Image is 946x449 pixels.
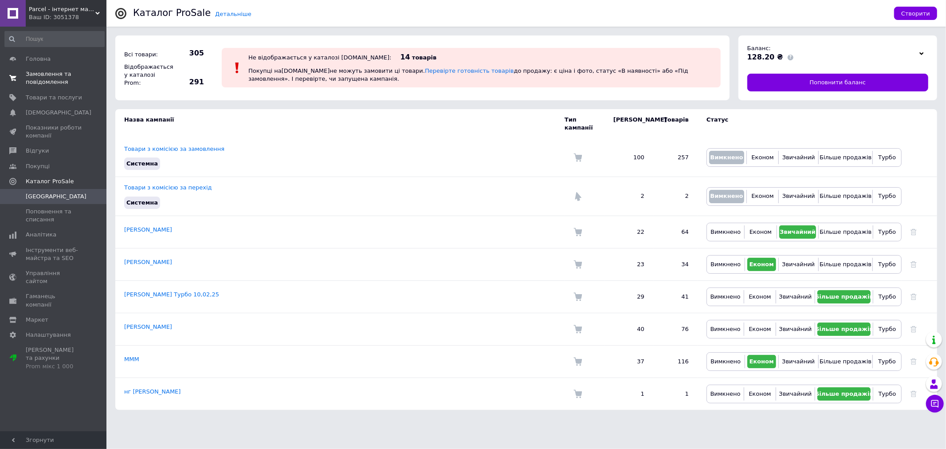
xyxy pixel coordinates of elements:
[604,280,653,313] td: 29
[573,228,582,236] img: Комісія за замовлення
[778,290,813,303] button: Звичайний
[747,225,774,239] button: Економ
[604,248,653,280] td: 23
[124,146,224,152] a: Товари з комісією за замовлення
[573,153,582,162] img: Комісія за замовлення
[26,346,82,370] span: [PERSON_NAME] та рахунки
[781,355,816,368] button: Звичайний
[26,124,82,140] span: Показники роботи компанії
[604,378,653,410] td: 1
[248,54,392,61] div: Не відображається у каталозі [DOMAIN_NAME]:
[26,177,74,185] span: Каталог ProSale
[911,358,917,365] a: Видалити
[747,258,776,271] button: Економ
[573,292,582,301] img: Комісія за замовлення
[710,390,741,397] span: Вимкнено
[752,154,774,161] span: Економ
[709,151,744,164] button: Вимкнено
[124,184,212,191] a: Товари з комісією за перехід
[26,94,82,102] span: Товари та послуги
[653,138,698,177] td: 257
[809,79,866,87] span: Поповнити баланс
[817,323,871,336] button: Більше продажів
[653,345,698,378] td: 116
[875,290,899,303] button: Турбо
[780,228,816,235] span: Звичайний
[573,357,582,366] img: Комісія за замовлення
[781,151,816,164] button: Звичайний
[817,290,871,303] button: Більше продажів
[710,154,743,161] span: Вимкнено
[653,280,698,313] td: 41
[875,258,899,271] button: Турбо
[750,261,774,268] span: Економ
[124,291,219,298] a: [PERSON_NAME] Турбо 10,02,25
[911,228,917,235] a: Видалити
[573,192,582,201] img: Комісія за перехід
[779,293,812,300] span: Звичайний
[124,226,172,233] a: [PERSON_NAME]
[710,293,741,300] span: Вимкнено
[820,228,871,235] span: Більше продажів
[782,193,815,199] span: Звичайний
[821,355,870,368] button: Більше продажів
[878,261,896,268] span: Турбо
[653,378,698,410] td: 1
[821,190,870,203] button: Більше продажів
[122,48,171,61] div: Всі товари:
[26,162,50,170] span: Покупці
[604,345,653,378] td: 37
[875,387,899,401] button: Турбо
[26,193,86,201] span: [GEOGRAPHIC_DATA]
[26,246,82,262] span: Інструменти веб-майстра та SEO
[122,61,171,90] div: Відображається у каталозі Prom:
[573,325,582,334] img: Комісія за замовлення
[749,190,776,203] button: Економ
[604,138,653,177] td: 100
[710,326,741,332] span: Вимкнено
[115,109,565,138] td: Назва кампанії
[779,326,812,332] span: Звичайний
[653,313,698,345] td: 76
[710,193,743,199] span: Вимкнено
[926,395,944,413] button: Чат з покупцем
[781,258,816,271] button: Звичайний
[26,362,82,370] div: Prom мікс 1 000
[709,323,742,336] button: Вимкнено
[26,70,82,86] span: Замовлення та повідомлення
[821,151,870,164] button: Більше продажів
[124,323,172,330] a: [PERSON_NAME]
[400,53,410,61] span: 14
[133,8,211,18] div: Каталог ProSale
[653,177,698,216] td: 2
[779,390,812,397] span: Звичайний
[124,259,172,265] a: [PERSON_NAME]
[750,228,772,235] span: Економ
[746,323,773,336] button: Економ
[821,225,870,239] button: Більше продажів
[26,331,71,339] span: Налаштування
[879,390,896,397] span: Турбо
[778,387,813,401] button: Звичайний
[26,316,48,324] span: Маркет
[26,109,91,117] span: [DEMOGRAPHIC_DATA]
[126,199,158,206] span: Системна
[875,355,899,368] button: Турбо
[26,231,56,239] span: Аналітика
[875,323,899,336] button: Турбо
[747,74,928,91] a: Поповнити баланс
[815,390,873,397] span: Більше продажів
[124,356,139,362] a: МММ
[747,45,771,51] span: Баланс:
[26,208,82,224] span: Поповнення та списання
[820,154,871,161] span: Більше продажів
[875,190,899,203] button: Турбо
[653,216,698,248] td: 64
[124,388,181,395] a: нг [PERSON_NAME]
[698,109,902,138] td: Статус
[878,193,896,199] span: Турбо
[573,260,582,269] img: Комісія за замовлення
[911,293,917,300] a: Видалити
[901,10,930,17] span: Створити
[4,31,105,47] input: Пошук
